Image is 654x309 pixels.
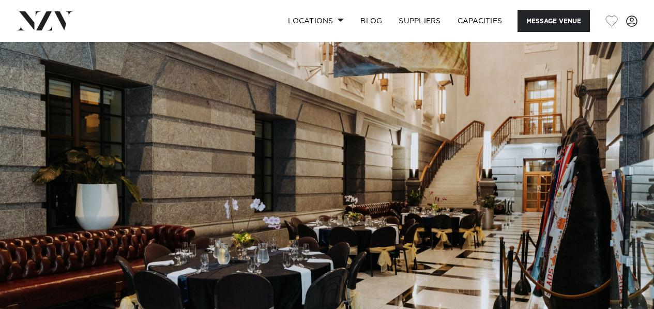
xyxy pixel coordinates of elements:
a: BLOG [352,10,390,32]
button: Message Venue [518,10,590,32]
a: SUPPLIERS [390,10,449,32]
img: nzv-logo.png [17,11,73,30]
a: Capacities [449,10,511,32]
a: Locations [280,10,352,32]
